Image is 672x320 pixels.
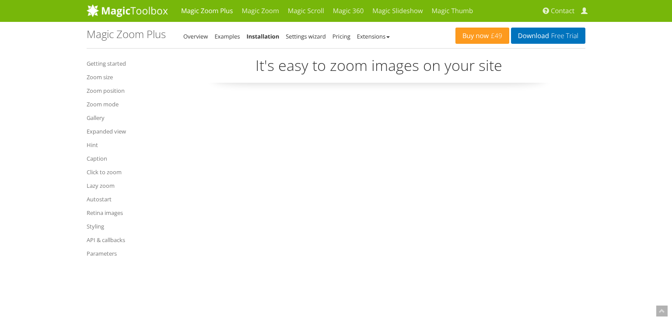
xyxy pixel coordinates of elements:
a: Click to zoom [87,167,159,177]
a: Overview [183,32,208,40]
a: Lazy zoom [87,180,159,191]
p: It's easy to zoom images on your site [172,55,585,83]
a: Autostart [87,194,159,204]
a: Zoom mode [87,99,159,109]
a: Getting started [87,58,159,69]
a: API & callbacks [87,235,159,245]
a: Hint [87,140,159,150]
h1: Magic Zoom Plus [87,28,166,40]
a: Installation [246,32,279,40]
a: Pricing [332,32,350,40]
a: Zoom size [87,72,159,82]
span: £49 [489,32,502,39]
a: Retina images [87,207,159,218]
span: Free Trial [549,32,578,39]
a: Styling [87,221,159,232]
a: Gallery [87,113,159,123]
span: Contact [551,7,574,15]
img: MagicToolbox.com - Image tools for your website [87,4,168,17]
a: Extensions [357,32,390,40]
a: Examples [214,32,240,40]
a: Caption [87,153,159,164]
a: Settings wizard [286,32,326,40]
a: Buy now£49 [455,28,509,44]
a: Zoom position [87,85,159,96]
a: Expanded view [87,126,159,137]
a: Parameters [87,248,159,259]
a: DownloadFree Trial [511,28,585,44]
